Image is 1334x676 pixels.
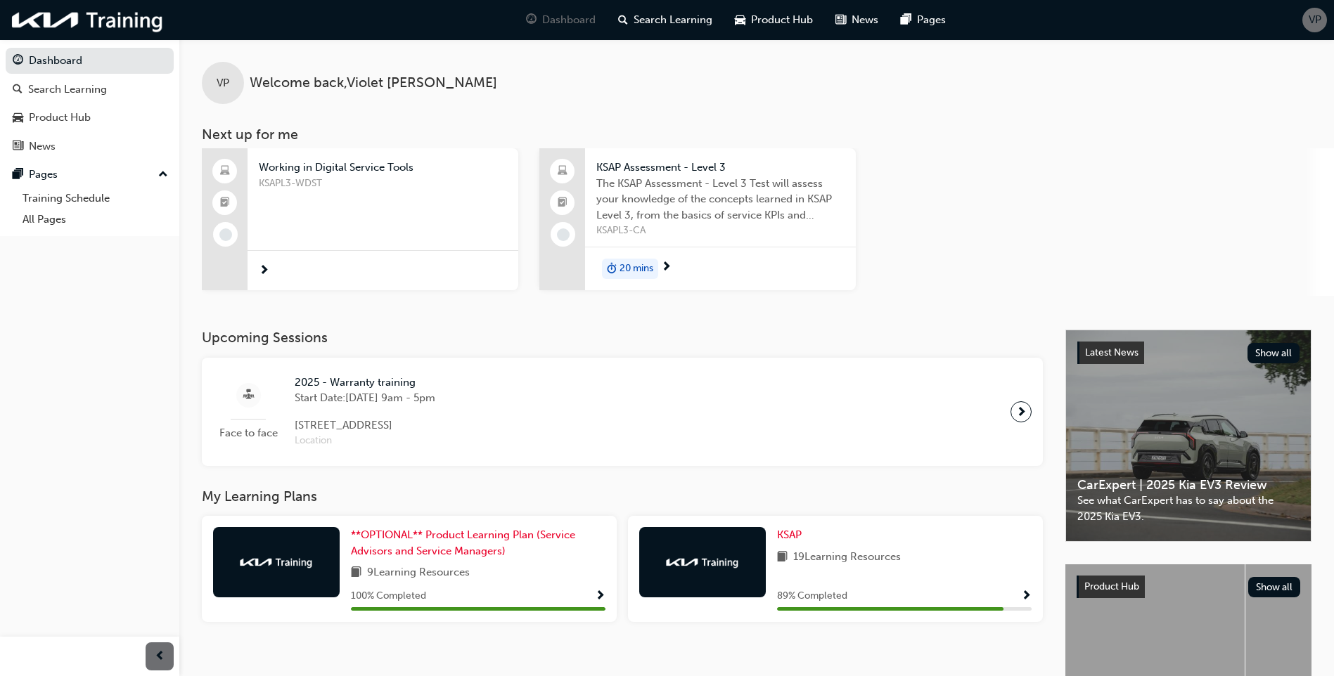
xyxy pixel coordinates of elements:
[259,160,507,176] span: Working in Digital Service Tools
[6,77,174,103] a: Search Learning
[620,261,653,277] span: 20 mins
[6,162,174,188] button: Pages
[751,12,813,28] span: Product Hub
[158,166,168,184] span: up-icon
[539,148,856,290] a: KSAP Assessment - Level 3The KSAP Assessment - Level 3 Test will assess your knowledge of the con...
[351,527,605,559] a: **OPTIONAL** Product Learning Plan (Service Advisors and Service Managers)
[213,369,1032,455] a: Face to face2025 - Warranty trainingStart Date:[DATE] 9am - 5pm[STREET_ADDRESS]Location
[220,194,230,212] span: booktick-icon
[1077,576,1300,598] a: Product HubShow all
[13,84,23,96] span: search-icon
[607,260,617,278] span: duration-icon
[1248,343,1300,363] button: Show all
[1309,12,1321,28] span: VP
[6,48,174,74] a: Dashboard
[558,162,567,181] span: laptop-icon
[515,6,607,34] a: guage-iconDashboard
[295,390,435,406] span: Start Date: [DATE] 9am - 5pm
[13,112,23,124] span: car-icon
[777,588,847,604] span: 89 % Completed
[664,555,741,569] img: kia-training
[596,160,845,176] span: KSAP Assessment - Level 3
[219,228,232,241] span: learningRecordVerb_NONE-icon
[259,265,269,278] span: next-icon
[618,11,628,29] span: search-icon
[777,528,802,541] span: KSAP
[1085,346,1139,358] span: Latest News
[1016,402,1027,422] span: next-icon
[1077,477,1300,493] span: CarExpert | 2025 Kia EV3 Review
[6,45,174,162] button: DashboardSearch LearningProduct HubNews
[595,587,605,605] button: Show Progress
[735,11,745,29] span: car-icon
[595,590,605,603] span: Show Progress
[6,134,174,160] a: News
[295,417,435,434] span: [STREET_ADDRESS]
[295,433,435,449] span: Location
[351,528,575,557] span: **OPTIONAL** Product Learning Plan (Service Advisors and Service Managers)
[29,167,58,183] div: Pages
[367,564,470,582] span: 9 Learning Resources
[596,223,845,239] span: KSAPL3-CA
[901,11,911,29] span: pages-icon
[202,330,1043,346] h3: Upcoming Sessions
[220,162,230,181] span: laptop-icon
[202,148,518,290] a: Working in Digital Service ToolsKSAPL3-WDST
[1302,8,1327,32] button: VP
[351,564,361,582] span: book-icon
[259,176,507,192] span: KSAPL3-WDST
[835,11,846,29] span: news-icon
[1077,493,1300,524] span: See what CarExpert has to say about the 2025 Kia EV3.
[526,11,537,29] span: guage-icon
[1021,590,1032,603] span: Show Progress
[890,6,957,34] a: pages-iconPages
[661,261,672,274] span: next-icon
[1248,577,1301,597] button: Show all
[1021,587,1032,605] button: Show Progress
[217,75,229,91] span: VP
[634,12,712,28] span: Search Learning
[13,141,23,153] span: news-icon
[295,375,435,391] span: 2025 - Warranty training
[1077,342,1300,364] a: Latest NewsShow all
[243,386,254,404] span: sessionType_FACE_TO_FACE-icon
[917,12,946,28] span: Pages
[13,169,23,181] span: pages-icon
[793,549,901,566] span: 19 Learning Resources
[13,55,23,67] span: guage-icon
[558,194,567,212] span: booktick-icon
[28,82,107,98] div: Search Learning
[17,188,174,209] a: Training Schedule
[155,648,165,665] span: prev-icon
[6,105,174,131] a: Product Hub
[179,126,1334,143] h3: Next up for me
[202,488,1043,505] h3: My Learning Plans
[1065,330,1311,542] a: Latest NewsShow allCarExpert | 2025 Kia EV3 ReviewSee what CarExpert has to say about the 2025 Ki...
[607,6,724,34] a: search-iconSearch Learning
[238,555,315,569] img: kia-training
[7,6,169,34] img: kia-training
[213,425,283,441] span: Face to face
[250,75,497,91] span: Welcome back , Violet [PERSON_NAME]
[824,6,890,34] a: news-iconNews
[29,110,91,126] div: Product Hub
[557,228,570,241] span: learningRecordVerb_NONE-icon
[777,549,788,566] span: book-icon
[777,527,807,543] a: KSAP
[1084,580,1139,592] span: Product Hub
[17,209,174,230] a: All Pages
[29,138,56,155] div: News
[724,6,824,34] a: car-iconProduct Hub
[596,176,845,223] span: The KSAP Assessment - Level 3 Test will assess your knowledge of the concepts learned in KSAP Lev...
[852,12,878,28] span: News
[542,12,596,28] span: Dashboard
[351,588,426,604] span: 100 % Completed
